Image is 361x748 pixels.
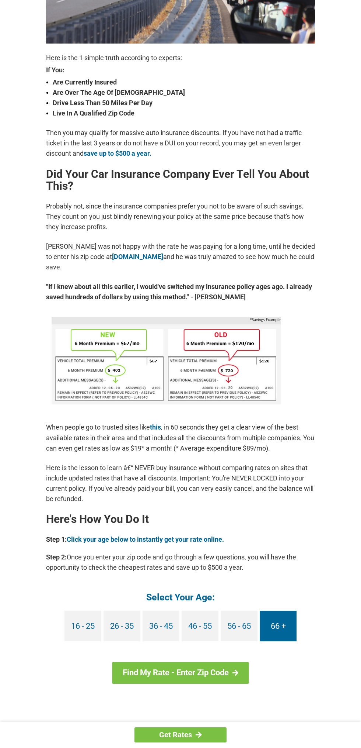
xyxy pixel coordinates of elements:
p: Here is the lesson to learn â€“ NEVER buy insurance without comparing rates on sites that include... [46,463,315,504]
a: 56 - 65 [221,611,257,641]
p: Once you enter your zip code and go through a few questions, you will have the opportunity to che... [46,552,315,573]
h2: Here's How You Do It [46,513,315,525]
a: Click your age below to instantly get your rate online. [67,535,224,543]
strong: "If I knew about all this earlier, I would've switched my insurance policy ages ago. I already sa... [46,282,315,302]
a: 16 - 25 [64,611,101,641]
h4: Select Your State: [46,721,315,733]
a: save up to $500 a year. [84,149,151,157]
p: Then you may qualify for massive auto insurance discounts. If you have not had a traffic ticket i... [46,128,315,159]
p: Probably not, since the insurance companies prefer you not to be aware of such savings. They coun... [46,201,315,232]
a: 66 + [260,611,297,641]
p: [PERSON_NAME] was not happy with the rate he was paying for a long time, until he decided to ente... [46,241,315,272]
a: [DOMAIN_NAME] [112,253,163,261]
h4: Select Your Age: [46,591,315,603]
strong: Are Currently Insured [53,77,315,87]
strong: Are Over The Age Of [DEMOGRAPHIC_DATA] [53,87,315,98]
p: When people go to trusted sites like , in 60 seconds they get a clear view of the best available ... [46,422,315,453]
b: Step 2: [46,553,67,561]
img: savings [52,317,281,404]
a: Get Rates [134,727,227,742]
p: Here is the 1 simple truth according to experts: [46,53,315,63]
a: 36 - 45 [143,611,179,641]
a: Find My Rate - Enter Zip Code [112,662,249,683]
a: 26 - 35 [104,611,140,641]
strong: Live In A Qualified Zip Code [53,108,315,118]
b: Step 1: [46,535,67,543]
strong: If You: [46,67,315,73]
a: 46 - 55 [182,611,218,641]
strong: Drive Less Than 50 Miles Per Day [53,98,315,108]
a: this [150,423,161,431]
h2: Did Your Car Insurance Company Ever Tell You About This? [46,168,315,192]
